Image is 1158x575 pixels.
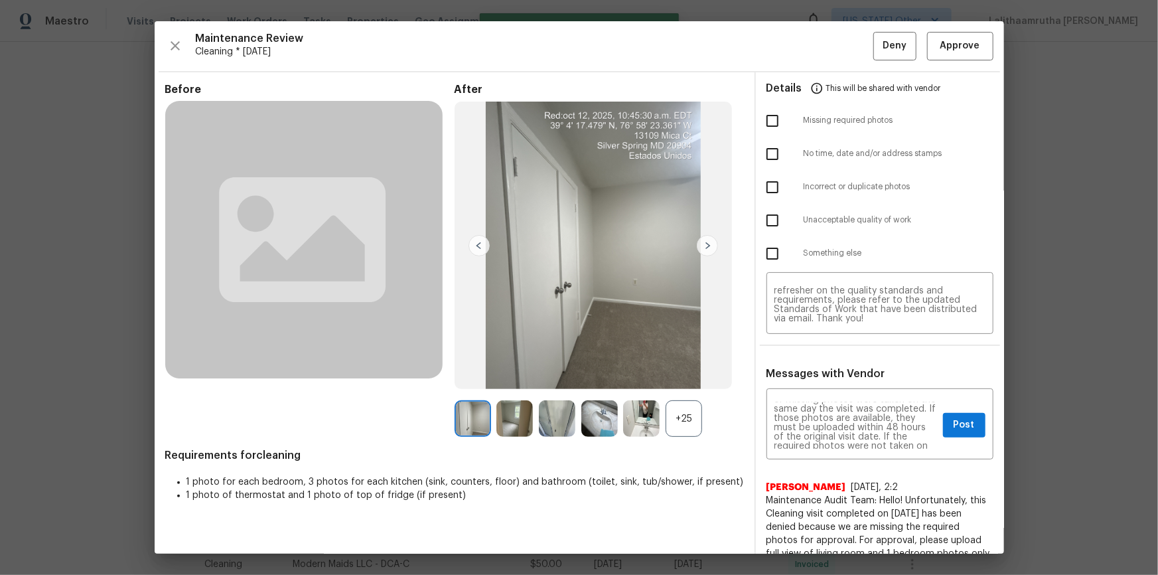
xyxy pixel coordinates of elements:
span: Missing required photos [804,115,993,126]
li: 1 photo of thermostat and 1 photo of top of fridge (if present) [186,489,744,502]
div: No time, date and/or address stamps [756,137,1004,171]
span: Maintenance Review [196,32,873,45]
span: Something else [804,248,993,259]
div: Unacceptable quality of work [756,204,1004,237]
span: [DATE], 2:2 [851,483,899,492]
span: Deny [883,38,906,54]
div: Missing required photos [756,104,1004,137]
span: No time, date and/or address stamps [804,148,993,159]
span: Unacceptable quality of work [804,214,993,226]
span: Incorrect or duplicate photos [804,181,993,193]
li: 1 photo for each bedroom, 3 photos for each kitchen (sink, counters, floor) and bathroom (toilet,... [186,475,744,489]
span: Cleaning * [DATE] [196,45,873,58]
span: Messages with Vendor [766,369,885,379]
span: After [455,83,744,96]
button: Approve [927,32,993,60]
span: Before [165,83,455,96]
span: Details [766,72,802,104]
textarea: Maintenance Audit Team: Hello! Unfortunately, this cleaning visit completed on [DATE] has been de... [774,286,985,323]
div: Incorrect or duplicate photos [756,171,1004,204]
button: Deny [873,32,916,60]
span: Requirements for cleaning [165,449,744,462]
img: left-chevron-button-url [469,235,490,256]
img: right-chevron-button-url [697,235,718,256]
textarea: Maintenance Audit Team: Hello! Unfortunately, this cleaning visit completed on [DATE] has been de... [774,402,938,449]
span: This will be shared with vendor [826,72,941,104]
div: +25 [666,400,702,437]
span: [PERSON_NAME] [766,481,846,494]
span: Post [954,417,975,434]
button: Post [943,413,985,438]
div: Something else [756,237,1004,270]
span: Approve [940,38,980,54]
